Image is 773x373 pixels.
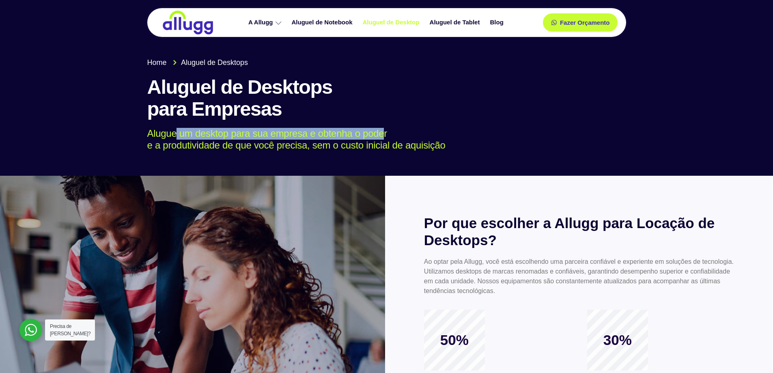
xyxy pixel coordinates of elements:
[147,57,167,68] span: Home
[627,269,773,373] div: Widget de chat
[587,332,648,349] span: 30%
[147,76,626,120] h1: Aluguel de Desktops para Empresas
[627,269,773,373] iframe: Chat Widget
[50,323,90,336] span: Precisa de [PERSON_NAME]?
[560,19,610,26] span: Fazer Orçamento
[424,215,734,249] h2: Por que escolher a Allugg para Locação de Desktops?
[486,15,509,30] a: Blog
[288,15,359,30] a: Aluguel de Notebook
[147,128,614,151] p: Alugue um desktop para sua empresa e obtenha o poder e a produtividade de que você precisa, sem o...
[244,15,288,30] a: A Allugg
[161,10,214,35] img: locação de TI é Allugg
[424,257,734,296] p: Ao optar pela Allugg, você está escolhendo uma parceira confiável e experiente em soluções de tec...
[179,57,248,68] span: Aluguel de Desktops
[359,15,426,30] a: Aluguel de Desktop
[426,15,486,30] a: Aluguel de Tablet
[543,13,618,32] a: Fazer Orçamento
[424,332,485,349] span: 50%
